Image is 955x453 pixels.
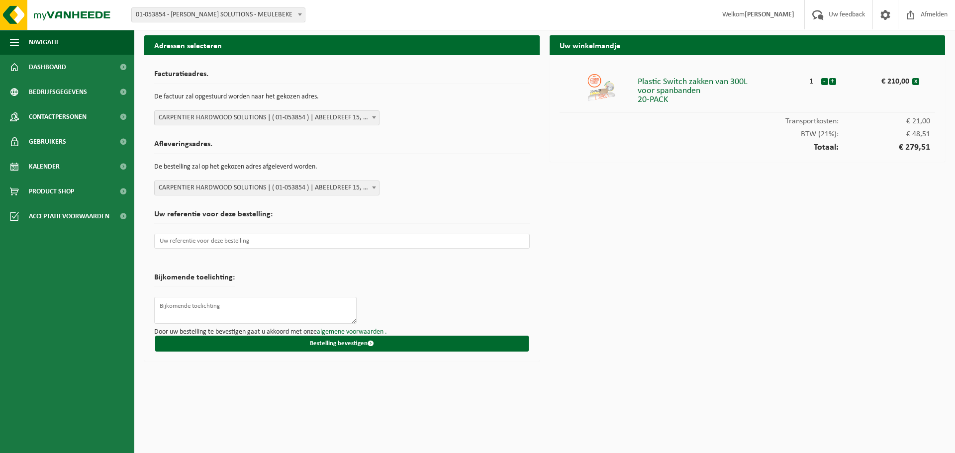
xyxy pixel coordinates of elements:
h2: Facturatieadres. [154,70,530,84]
div: Totaal: [560,138,935,152]
span: Product Shop [29,179,74,204]
span: € 279,51 [839,143,930,152]
span: Bedrijfsgegevens [29,80,87,104]
span: 01-053854 - CARPENTIER HARDWOOD SOLUTIONS - MEULEBEKE [131,7,305,22]
span: CARPENTIER HARDWOOD SOLUTIONS | ( 01-053854 ) | ABEELDREEF 15, 8760 MEULEBEKE | 0436.912.051 [155,111,379,125]
span: Contactpersonen [29,104,87,129]
h2: Uw winkelmandje [550,35,945,55]
button: - [821,78,828,85]
a: algemene voorwaarden . [317,328,387,336]
h2: Bijkomende toelichting: [154,273,235,287]
button: x [912,78,919,85]
div: € 210,00 [857,73,912,86]
span: Acceptatievoorwaarden [29,204,109,229]
span: Dashboard [29,55,66,80]
p: De bestelling zal op het gekozen adres afgeleverd worden. [154,159,530,176]
span: Navigatie [29,30,60,55]
p: Door uw bestelling te bevestigen gaat u akkoord met onze [154,329,530,336]
h2: Adressen selecteren [144,35,540,55]
span: € 48,51 [839,130,930,138]
strong: [PERSON_NAME] [745,11,794,18]
span: Gebruikers [29,129,66,154]
h2: Uw referentie voor deze bestelling: [154,210,530,224]
span: CARPENTIER HARDWOOD SOLUTIONS | ( 01-053854 ) | ABEELDREEF 15, 8760 MEULEBEKE | 0436.912.051 [155,181,379,195]
span: CARPENTIER HARDWOOD SOLUTIONS | ( 01-053854 ) | ABEELDREEF 15, 8760 MEULEBEKE | 0436.912.051 [154,181,380,195]
h2: Afleveringsadres. [154,140,530,154]
div: 1 [802,73,821,86]
div: BTW (21%): [560,125,935,138]
div: Plastic Switch zakken van 300L voor spanbanden 20-PACK [638,73,802,104]
div: Transportkosten: [560,112,935,125]
p: De factuur zal opgestuurd worden naar het gekozen adres. [154,89,530,105]
span: 01-053854 - CARPENTIER HARDWOOD SOLUTIONS - MEULEBEKE [132,8,305,22]
span: € 21,00 [839,117,930,125]
button: Bestelling bevestigen [155,336,529,352]
span: CARPENTIER HARDWOOD SOLUTIONS | ( 01-053854 ) | ABEELDREEF 15, 8760 MEULEBEKE | 0436.912.051 [154,110,380,125]
button: + [829,78,836,85]
input: Uw referentie voor deze bestelling [154,234,530,249]
span: Kalender [29,154,60,179]
img: 01-999953 [586,73,616,102]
